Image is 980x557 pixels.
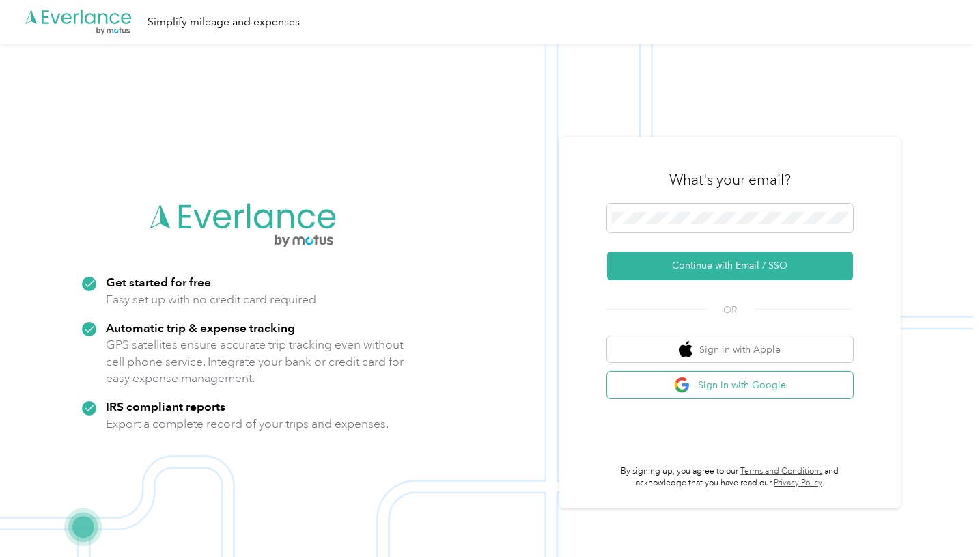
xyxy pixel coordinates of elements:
strong: IRS compliant reports [106,399,225,413]
div: Simplify mileage and expenses [148,14,300,31]
span: OR [706,303,754,317]
p: GPS satellites ensure accurate trip tracking even without cell phone service. Integrate your bank... [106,336,404,387]
strong: Get started for free [106,275,211,289]
img: google logo [674,377,691,394]
a: Privacy Policy [774,478,822,488]
strong: Automatic trip & expense tracking [106,321,295,335]
button: google logoSign in with Google [607,372,853,398]
button: apple logoSign in with Apple [607,336,853,363]
a: Terms and Conditions [740,466,822,476]
h3: What's your email? [669,170,791,189]
button: Continue with Email / SSO [607,252,853,280]
p: Export a complete record of your trips and expenses. [106,416,389,433]
img: apple logo [679,341,692,358]
p: Easy set up with no credit card required [106,291,316,308]
p: By signing up, you agree to our and acknowledge that you have read our . [607,465,853,489]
